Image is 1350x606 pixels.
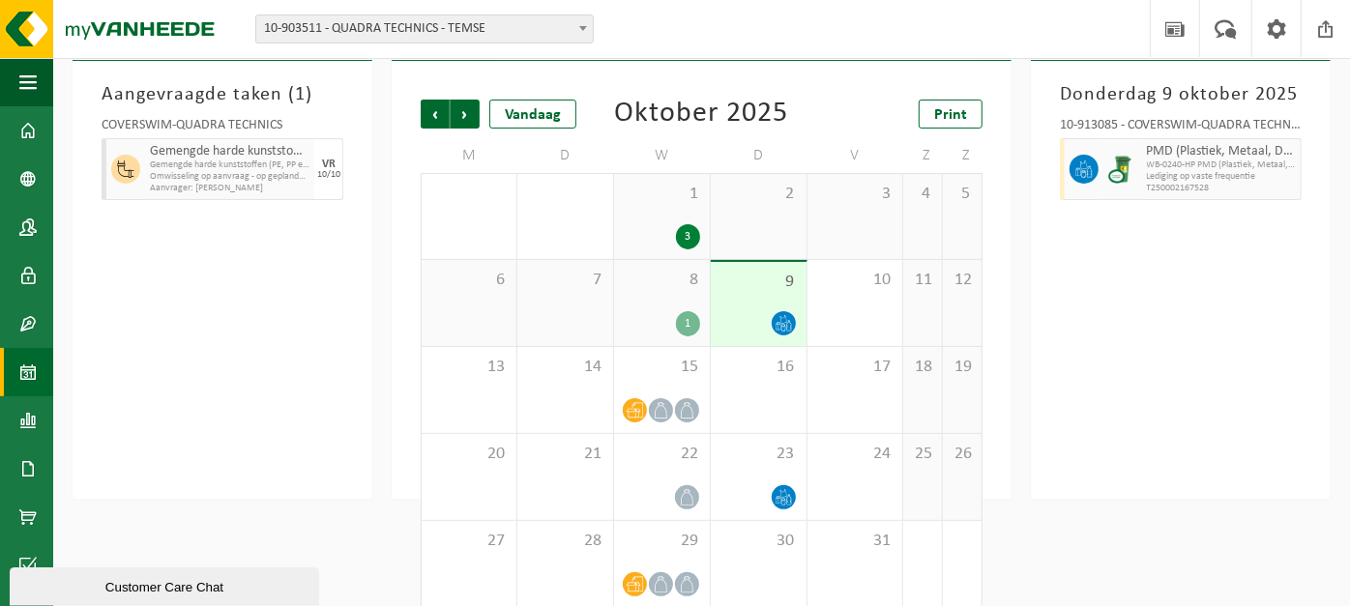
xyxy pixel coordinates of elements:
[720,357,797,378] span: 16
[624,357,700,378] span: 15
[913,270,932,291] span: 11
[817,184,894,205] span: 3
[943,138,983,173] td: Z
[150,159,309,171] span: Gemengde harde kunststoffen (PE, PP en PVC), recycleerbaar
[934,107,967,123] span: Print
[150,144,309,159] span: Gemengde harde kunststoffen (PE, PP en PVC), recycleerbaar (industrieel)
[817,444,894,465] span: 24
[720,444,797,465] span: 23
[421,138,517,173] td: M
[817,357,894,378] span: 17
[624,270,700,291] span: 8
[421,100,450,129] span: Vorige
[295,85,306,104] span: 1
[953,270,972,291] span: 12
[953,444,972,465] span: 26
[720,272,797,293] span: 9
[527,444,603,465] span: 21
[817,531,894,552] span: 31
[102,119,343,138] div: COVERSWIM-QUADRA TECHNICS
[1060,119,1302,138] div: 10-913085 - COVERSWIM-QUADRA TECHNICS - TEMSE
[102,80,343,109] h3: Aangevraagde taken ( )
[720,184,797,205] span: 2
[807,138,904,173] td: V
[150,183,309,194] span: Aanvrager: [PERSON_NAME]
[1147,171,1296,183] span: Lediging op vaste frequentie
[255,14,594,43] span: 10-903511 - QUADRA TECHNICS - TEMSE
[903,138,943,173] td: Z
[1060,80,1302,109] h3: Donderdag 9 oktober 2025
[431,357,507,378] span: 13
[256,15,593,43] span: 10-903511 - QUADRA TECHNICS - TEMSE
[527,531,603,552] span: 28
[527,357,603,378] span: 14
[10,563,323,606] iframe: chat widget
[527,270,603,291] span: 7
[624,184,700,205] span: 1
[1108,155,1137,184] img: WB-0240-CU
[1147,183,1296,194] span: T250002167528
[614,138,711,173] td: W
[431,270,507,291] span: 6
[431,444,507,465] span: 20
[517,138,614,173] td: D
[676,311,700,336] div: 1
[913,357,932,378] span: 18
[953,357,972,378] span: 19
[1147,159,1296,171] span: WB-0240-HP PMD (Plastiek, Metaal, Drankkartons) (bedrijven)
[913,444,932,465] span: 25
[317,170,340,180] div: 10/10
[953,184,972,205] span: 5
[720,531,797,552] span: 30
[676,224,700,249] div: 3
[624,444,700,465] span: 22
[150,171,309,183] span: Omwisseling op aanvraag - op geplande route (incl. verwerking)
[489,100,576,129] div: Vandaag
[913,184,932,205] span: 4
[615,100,789,129] div: Oktober 2025
[431,531,507,552] span: 27
[624,531,700,552] span: 29
[322,159,336,170] div: VR
[919,100,983,129] a: Print
[451,100,480,129] span: Volgende
[1147,144,1296,159] span: PMD (Plastiek, Metaal, Drankkartons) (bedrijven)
[711,138,807,173] td: D
[817,270,894,291] span: 10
